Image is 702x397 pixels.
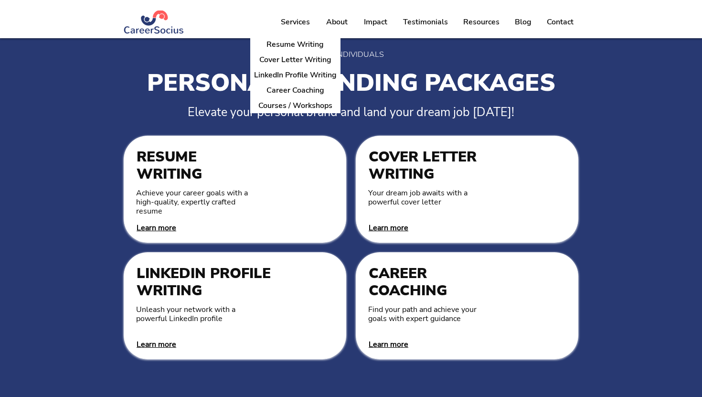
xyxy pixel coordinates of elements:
[255,98,336,113] p: Courses / Workshops
[137,223,176,233] a: Learn more
[263,83,328,98] p: Career Coaching
[369,147,477,184] span: COVER LETTER WRITING
[368,188,468,207] span: Your dream job awaits with a powerful cover letter
[368,304,477,324] span: Find your path and achieve your goals with expert guidance
[255,53,335,67] p: Cover Letter Writing
[369,339,408,350] a: Learn more
[321,10,352,34] p: About
[137,264,271,300] span: LINKEDIN PROFILE WRITING
[263,37,328,52] p: Resume Writing
[507,10,539,34] a: Blog
[137,147,202,184] span: RESUME WRITING
[136,189,252,216] p: Achieve your career goals with a high-quality, expertly crafted resume
[123,11,185,34] img: Logo Blue (#283972) png.png
[369,264,447,300] span: CAREER COACHING
[359,10,392,34] p: Impact
[276,10,315,34] p: Services
[508,144,580,216] img: Cover Letter.png
[276,144,348,216] img: Resume Writing.png
[276,261,348,333] img: LinkedIn Profile Writing.png
[188,104,514,120] span: Elevate your personal brand and land your dream job [DATE]!
[539,10,581,34] a: Contact
[369,223,408,233] a: Learn more
[273,10,318,34] a: Services
[318,49,384,60] span: FOR INDIVIDUALS
[273,10,581,34] nav: Site
[455,10,507,34] a: Resources
[508,261,580,333] img: Career Consultation.png
[250,68,340,83] p: LinkedIn Profile Writing
[250,83,340,98] a: Career Coaching
[398,10,453,34] p: Testimonials
[318,10,355,34] a: About
[355,10,395,34] a: Impact
[395,10,455,34] a: Testimonials
[250,52,340,67] a: Cover Letter Writing
[137,339,176,350] a: Learn more
[250,98,340,113] a: Courses / Workshops
[542,10,578,34] p: Contact
[510,10,536,34] p: Blog
[250,67,340,83] a: LinkedIn Profile Writing
[250,37,340,52] a: Resume Writing
[136,304,235,324] span: Unleash your network with a powerful LinkedIn profile
[147,66,555,99] span: PERSONAL BRANDING PACKAGES
[458,10,504,34] p: Resources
